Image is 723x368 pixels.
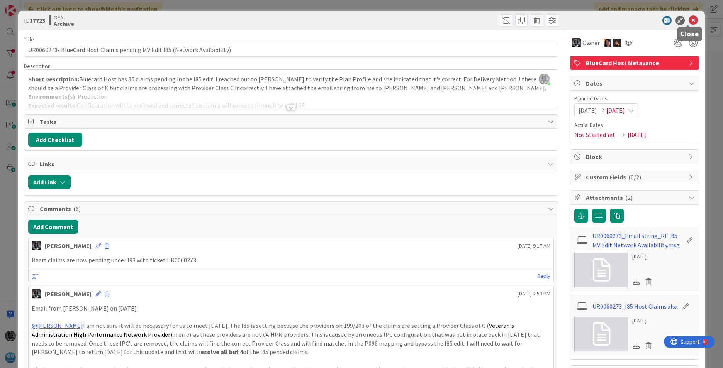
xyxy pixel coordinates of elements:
[40,159,544,169] span: Links
[28,133,82,147] button: Add Checklist
[606,106,625,115] span: [DATE]
[32,321,550,356] p: I am not sure it will be necessary for us to meet [DATE]. The I85 is setting because the provider...
[537,271,550,281] a: Reply
[28,175,71,189] button: Add Link
[632,253,655,261] div: [DATE]
[40,204,544,213] span: Comments
[518,242,550,250] span: [DATE] 9:17 AM
[45,241,92,250] div: [PERSON_NAME]
[32,289,41,299] img: KG
[32,322,83,329] a: @[PERSON_NAME]
[54,14,74,20] span: OEA
[28,75,554,92] p: Bluecard Host has 85 claims pending in the I85 edit. I reached out to [PERSON_NAME] to verify the...
[24,62,51,69] span: Description
[28,75,79,83] strong: Short Description:
[198,348,243,356] strong: resolve all but 4
[574,121,695,129] span: Actual Dates
[680,30,699,38] h5: Close
[632,277,641,287] div: Download
[625,194,633,201] span: ( 2 )
[574,95,695,103] span: Planned Dates
[586,152,685,161] span: Block
[539,74,550,84] img: ddRgQ3yRm5LdI1ED0PslnJbT72KgN0Tb.jfif
[24,43,558,57] input: type card name here...
[24,36,34,43] label: Title
[32,256,550,265] p: Baart claims are now pending under I93 with ticket UR0060273
[24,16,45,25] span: ID
[592,231,682,250] a: UR0060273_Email string_RE I85 MV Edit Network Availability.msg
[586,172,685,182] span: Custom Fields
[39,3,43,9] div: 9+
[582,38,600,47] span: Owner
[632,317,655,325] div: [DATE]
[628,173,641,181] span: ( 0/2 )
[32,241,41,250] img: KG
[40,117,544,126] span: Tasks
[628,130,646,139] span: [DATE]
[579,106,597,115] span: [DATE]
[586,58,685,68] span: BlueCard Host Metavance
[54,20,74,27] b: Archive
[16,1,35,10] span: Support
[632,341,641,351] div: Download
[32,304,550,313] p: Email from [PERSON_NAME] on [DATE]:
[574,130,615,139] span: Not Started Yet
[30,17,45,24] b: 17723
[518,290,550,298] span: [DATE] 2:53 PM
[592,302,678,311] a: UR0060273_I85 Host Claims.xlsx
[572,38,581,47] img: KG
[45,289,92,299] div: [PERSON_NAME]
[613,39,621,47] img: ZB
[28,220,78,234] button: Add Comment
[32,322,515,338] span: Veteran's Administration High Performance Network Provider)
[586,79,685,88] span: Dates
[73,205,81,213] span: ( 6 )
[586,193,685,202] span: Attachments
[604,39,612,47] img: TC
